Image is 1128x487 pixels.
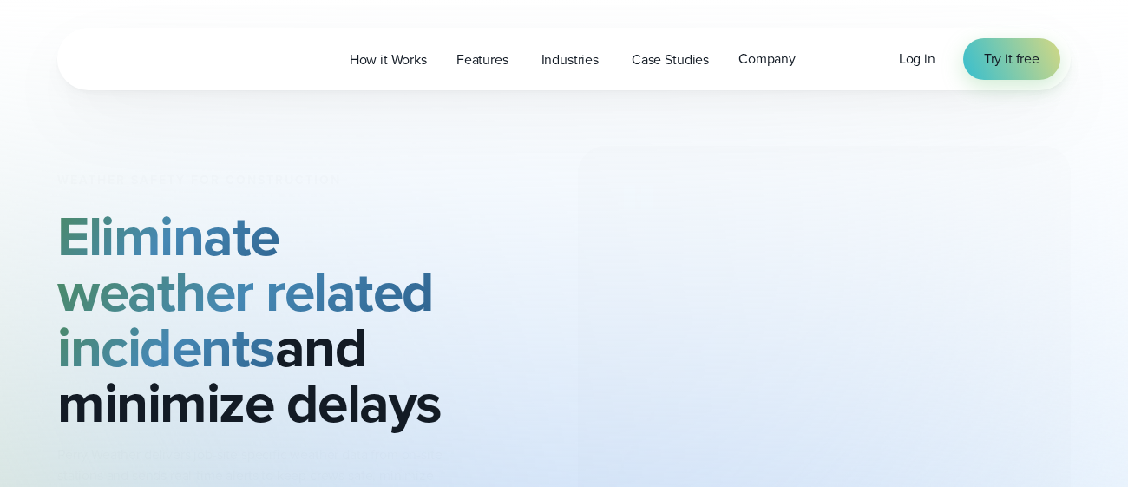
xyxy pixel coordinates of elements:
span: Case Studies [632,49,709,70]
a: Try it free [963,38,1060,80]
span: Industries [541,49,599,70]
span: Try it free [984,49,1039,69]
a: Log in [899,49,935,69]
span: Company [738,49,796,69]
span: How it Works [350,49,427,70]
a: How it Works [335,42,442,77]
a: Case Studies [617,42,724,77]
span: Features [456,49,508,70]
